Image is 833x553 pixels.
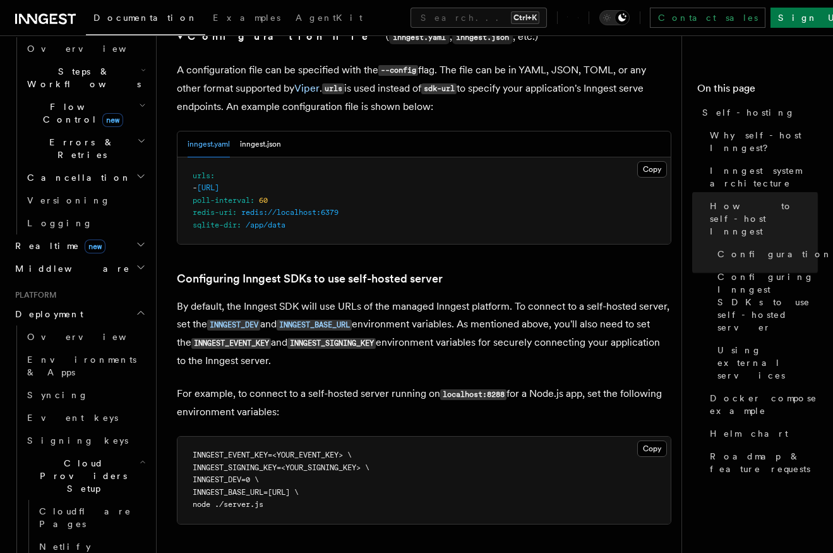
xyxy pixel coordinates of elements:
[22,189,148,212] a: Versioning
[27,355,136,377] span: Environments & Apps
[717,344,818,382] span: Using external services
[705,422,818,445] a: Helm chart
[27,44,157,54] span: Overview
[277,320,352,331] code: INNGEST_BASE_URL
[207,320,260,331] code: INNGEST_DEV
[10,308,83,320] span: Deployment
[440,389,506,400] code: localhost:8288
[10,257,148,280] button: Middleware
[22,37,148,60] a: Overview
[193,488,299,497] span: INNGEST_BASE_URL=[URL] \
[237,221,241,229] span: :
[39,506,131,529] span: Cloudflare Pages
[22,65,141,90] span: Steps & Workflows
[22,171,131,184] span: Cancellation
[102,113,123,127] span: new
[296,13,363,23] span: AgentKit
[421,83,457,94] code: sdk-url
[22,429,148,452] a: Signing keys
[710,392,818,417] span: Docker compose example
[34,500,148,535] a: Cloudflare Pages
[259,196,268,205] span: 60
[599,10,630,25] button: Toggle dark mode
[22,131,148,166] button: Errors & Retries
[177,270,443,288] a: Configuring Inngest SDKs to use self-hosted server
[10,262,130,275] span: Middleware
[240,131,281,157] button: inngest.json
[250,196,255,205] span: :
[197,183,219,192] span: [URL]
[213,13,280,23] span: Examples
[22,406,148,429] a: Event keys
[511,11,539,24] kbd: Ctrl+K
[193,475,259,484] span: INNGEST_DEV=0 \
[86,4,205,35] a: Documentation
[27,332,157,342] span: Overview
[85,240,105,253] span: new
[22,348,148,384] a: Environments & Apps
[710,200,818,238] span: How to self-host Inngest
[288,4,370,34] a: AgentKit
[717,270,818,334] span: Configuring Inngest SDKs to use self-hosted server
[193,500,263,509] span: node ./server.js
[10,37,148,234] div: Inngest Functions
[10,240,105,252] span: Realtime
[705,124,818,159] a: Why self-host Inngest?
[697,81,818,101] h4: On this page
[22,100,139,126] span: Flow Control
[705,387,818,422] a: Docker compose example
[712,339,818,387] a: Using external services
[177,385,671,421] p: For example, to connect to a self-hosted server running on for a Node.js app, set the following e...
[22,212,148,234] a: Logging
[637,161,667,178] button: Copy
[188,30,386,42] strong: Configuration file
[191,338,271,349] code: INNGEST_EVENT_KEY
[193,221,237,229] span: sqlite-dir
[193,208,232,217] span: redis-uri
[22,384,148,406] a: Syncing
[710,164,818,190] span: Inngest system architecture
[27,435,128,446] span: Signing keys
[193,196,250,205] span: poll-interval
[22,325,148,348] a: Overview
[193,171,210,180] span: urls
[27,195,111,205] span: Versioning
[22,452,148,500] button: Cloud Providers Setup
[205,4,288,34] a: Examples
[294,82,320,94] a: Viper
[389,30,450,44] code: inngest.yaml
[232,208,237,217] span: :
[277,318,352,330] a: INNGEST_BASE_URL
[241,208,339,217] span: redis://localhost:6379
[411,8,547,28] button: Search...Ctrl+K
[287,338,376,349] code: INNGEST_SIGNING_KEY
[717,248,832,260] span: Configuration
[177,28,671,46] summary: Configuration file(inngest.yaml,inngest.json, etc.)
[712,243,818,265] a: Configuration
[177,298,671,370] p: By default, the Inngest SDK will use URLs of the managed Inngest platform. To connect to a self-h...
[650,8,765,28] a: Contact sales
[702,106,795,119] span: Self-hosting
[710,427,788,440] span: Helm chart
[27,413,118,423] span: Event keys
[705,195,818,243] a: How to self-host Inngest
[10,290,57,300] span: Platform
[193,463,369,472] span: INNGEST_SIGNING_KEY=<YOUR_SIGNING_KEY> \
[710,129,818,154] span: Why self-host Inngest?
[207,318,260,330] a: INNGEST_DEV
[93,13,198,23] span: Documentation
[27,218,93,228] span: Logging
[188,131,230,157] button: inngest.yaml
[10,234,148,257] button: Realtimenew
[177,61,671,116] p: A configuration file can be specified with the flag. The file can be in YAML, JSON, TOML, or any ...
[637,441,667,457] button: Copy
[27,390,88,400] span: Syncing
[712,265,818,339] a: Configuring Inngest SDKs to use self-hosted server
[22,166,148,189] button: Cancellation
[22,95,148,131] button: Flow Controlnew
[210,171,215,180] span: :
[22,457,140,495] span: Cloud Providers Setup
[452,30,513,44] code: inngest.json
[22,60,148,95] button: Steps & Workflows
[705,159,818,195] a: Inngest system architecture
